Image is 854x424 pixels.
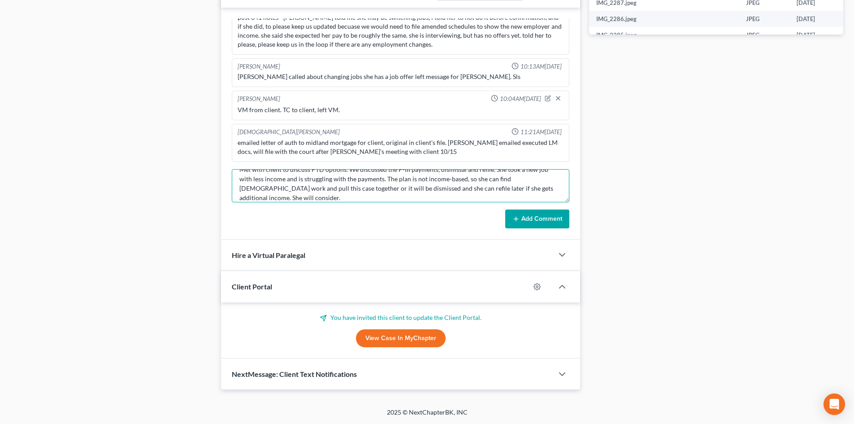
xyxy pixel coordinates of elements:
span: Hire a Virtual Paralegal [232,251,305,259]
button: Add Comment [505,210,569,228]
span: 10:04AM[DATE] [500,95,541,103]
td: [DATE] [789,11,844,27]
td: IMG_2285.jpeg [589,27,739,43]
div: [PERSON_NAME] [238,62,280,71]
td: [DATE] [789,27,844,43]
div: Open Intercom Messenger [824,393,845,415]
td: JPEG [739,11,789,27]
div: [PERSON_NAME] [238,95,280,104]
div: [PERSON_NAME] called about changing jobs she has a job offer left message for [PERSON_NAME]. Sls [238,72,564,81]
a: View Case in MyChapter [356,329,446,347]
td: IMG_2286.jpeg [589,11,739,27]
div: VM from client. TC to client, left VM. [238,105,564,114]
p: You have invited this client to update the Client Portal. [232,313,569,322]
div: 2025 © NextChapterBK, INC [172,408,683,424]
td: JPEG [739,27,789,43]
span: Client Portal [232,282,272,291]
div: post 341 notes - [PERSON_NAME] told me she may be switching jobs, i told her to not do it before ... [238,13,564,49]
div: emailed letter of auth to midland mortgage for client, original in client's file. [PERSON_NAME] e... [238,138,564,156]
span: NextMessage: Client Text Notifications [232,370,357,378]
div: [DEMOGRAPHIC_DATA][PERSON_NAME] [238,128,340,136]
span: 11:21AM[DATE] [520,128,562,136]
span: 10:13AM[DATE] [520,62,562,71]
